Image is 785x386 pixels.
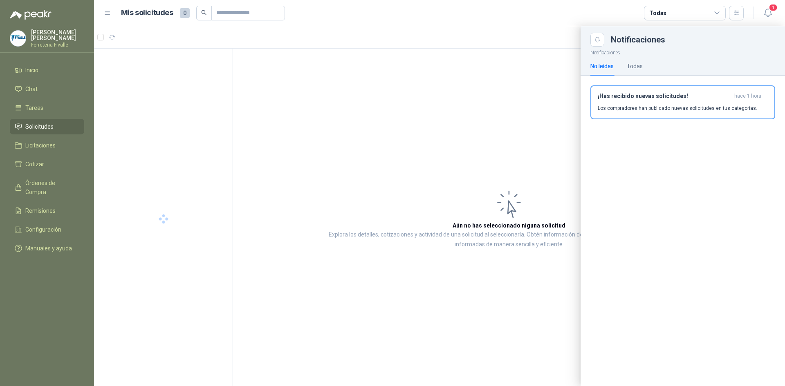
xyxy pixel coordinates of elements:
[590,85,775,119] button: ¡Has recibido nuevas solicitudes!hace 1 hora Los compradores han publicado nuevas solicitudes en ...
[25,225,61,234] span: Configuración
[25,244,72,253] span: Manuales y ayuda
[10,222,84,237] a: Configuración
[10,119,84,134] a: Solicitudes
[25,206,56,215] span: Remisiones
[180,8,190,18] span: 0
[598,93,731,100] h3: ¡Has recibido nuevas solicitudes!
[121,7,173,19] h1: Mis solicitudes
[25,178,76,196] span: Órdenes de Compra
[31,42,84,47] p: Ferreteria Fivalle
[25,160,44,169] span: Cotizar
[598,105,757,112] p: Los compradores han publicado nuevas solicitudes en tus categorías.
[10,241,84,256] a: Manuales y ayuda
[734,93,761,100] span: hace 1 hora
[25,103,43,112] span: Tareas
[10,100,84,116] a: Tareas
[25,66,38,75] span: Inicio
[649,9,666,18] div: Todas
[10,175,84,200] a: Órdenes de Compra
[201,10,207,16] span: search
[25,141,56,150] span: Licitaciones
[581,47,785,57] p: Notificaciones
[10,31,26,46] img: Company Logo
[10,138,84,153] a: Licitaciones
[25,85,38,94] span: Chat
[10,62,84,78] a: Inicio
[611,36,775,44] div: Notificaciones
[10,10,52,20] img: Logo peakr
[25,122,54,131] span: Solicitudes
[590,33,604,47] button: Close
[769,4,778,11] span: 1
[10,81,84,97] a: Chat
[590,62,614,71] div: No leídas
[627,62,643,71] div: Todas
[31,29,84,41] p: [PERSON_NAME] [PERSON_NAME]
[10,156,84,172] a: Cotizar
[10,203,84,219] a: Remisiones
[760,6,775,20] button: 1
